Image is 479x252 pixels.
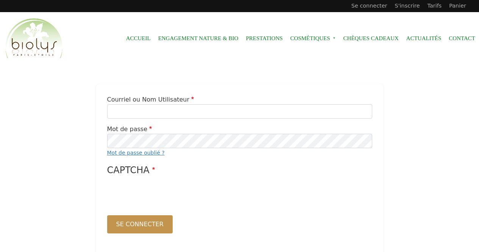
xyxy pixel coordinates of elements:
label: Mot de passe [107,125,154,134]
a: Actualités [406,30,442,47]
a: Accueil [126,30,151,47]
a: Engagement Nature & Bio [158,30,239,47]
img: Accueil [4,17,64,60]
iframe: reCAPTCHA [107,180,222,210]
a: Chèques cadeaux [343,30,399,47]
label: Courriel ou Nom Utilisateur [107,95,196,104]
span: Cosmétiques [290,30,336,47]
a: Contact [449,30,475,47]
legend: CAPTCHA [107,163,372,177]
span: » [333,37,336,40]
a: Mot de passe oublié ? [107,150,165,156]
button: Se connecter [107,215,173,233]
a: Prestations [246,30,282,47]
